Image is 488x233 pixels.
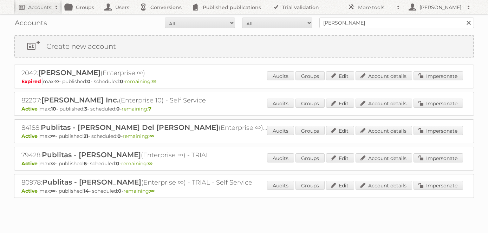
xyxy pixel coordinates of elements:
[21,151,267,160] h2: 79428: (Enterprise ∞) - TRIAL
[41,96,119,104] span: [PERSON_NAME] Inc.
[21,133,39,139] span: Active
[21,188,467,194] p: max: - published: - scheduled: -
[356,181,412,190] a: Account details
[21,78,43,85] span: Expired
[356,126,412,135] a: Account details
[51,188,56,194] strong: ∞
[326,181,354,190] a: Edit
[150,188,155,194] strong: ∞
[21,188,39,194] span: Active
[84,133,88,139] strong: 21
[51,106,56,112] strong: 10
[84,106,87,112] strong: 3
[414,153,463,162] a: Impersonate
[326,71,354,80] a: Edit
[54,78,59,85] strong: ∞
[267,153,294,162] a: Audits
[267,99,294,108] a: Audits
[21,106,467,112] p: max: - published: - scheduled: -
[116,106,120,112] strong: 0
[21,96,267,105] h2: 82207: (Enterprise 10) - Self Service
[122,106,151,112] span: remaining:
[21,160,39,167] span: Active
[41,123,219,132] span: Publitas - [PERSON_NAME] Del [PERSON_NAME]
[84,188,89,194] strong: 14
[149,133,154,139] strong: ∞
[120,78,123,85] strong: 0
[84,160,87,167] strong: 6
[356,99,412,108] a: Account details
[358,4,393,11] h2: More tools
[38,68,100,77] span: [PERSON_NAME]
[418,4,463,11] h2: [PERSON_NAME]
[21,178,267,187] h2: 80978: (Enterprise ∞) - TRIAL - Self Service
[125,78,156,85] span: remaining:
[87,78,91,85] strong: 0
[267,181,294,190] a: Audits
[21,160,467,167] p: max: - published: - scheduled: -
[326,153,354,162] a: Edit
[51,133,56,139] strong: ∞
[295,153,325,162] a: Groups
[117,133,121,139] strong: 0
[356,71,412,80] a: Account details
[295,71,325,80] a: Groups
[123,188,155,194] span: remaining:
[15,36,473,57] a: Create new account
[295,126,325,135] a: Groups
[148,106,151,112] strong: 7
[21,123,267,132] h2: 84188: (Enterprise ∞) - TRIAL - Self Service
[414,181,463,190] a: Impersonate
[42,151,141,159] span: Publitas - [PERSON_NAME]
[152,78,156,85] strong: ∞
[326,126,354,135] a: Edit
[21,78,467,85] p: max: - published: - scheduled: -
[51,160,56,167] strong: ∞
[123,133,154,139] span: remaining:
[42,178,141,186] span: Publitas - [PERSON_NAME]
[118,188,122,194] strong: 0
[116,160,119,167] strong: 0
[21,133,467,139] p: max: - published: - scheduled: -
[295,181,325,190] a: Groups
[28,4,51,11] h2: Accounts
[267,126,294,135] a: Audits
[148,160,152,167] strong: ∞
[21,68,267,78] h2: 2042: (Enterprise ∞)
[326,99,354,108] a: Edit
[295,99,325,108] a: Groups
[356,153,412,162] a: Account details
[414,126,463,135] a: Impersonate
[21,106,39,112] span: Active
[121,160,152,167] span: remaining:
[414,99,463,108] a: Impersonate
[414,71,463,80] a: Impersonate
[267,71,294,80] a: Audits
